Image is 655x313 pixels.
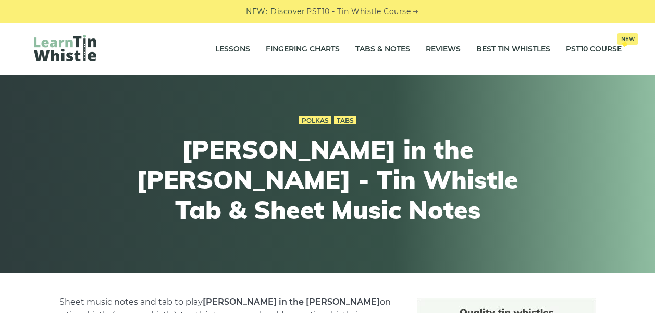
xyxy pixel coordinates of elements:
h1: [PERSON_NAME] in the [PERSON_NAME] - Tin Whistle Tab & Sheet Music Notes [136,135,520,225]
a: PST10 CourseNew [566,36,622,62]
a: Lessons [215,36,250,62]
a: Best Tin Whistles [476,36,550,62]
a: Reviews [426,36,461,62]
a: Fingering Charts [266,36,340,62]
a: Tabs & Notes [355,36,410,62]
strong: [PERSON_NAME] in the [PERSON_NAME] [203,297,380,307]
span: New [617,33,638,45]
img: LearnTinWhistle.com [34,35,96,61]
a: Tabs [334,116,356,125]
a: Polkas [299,116,331,125]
